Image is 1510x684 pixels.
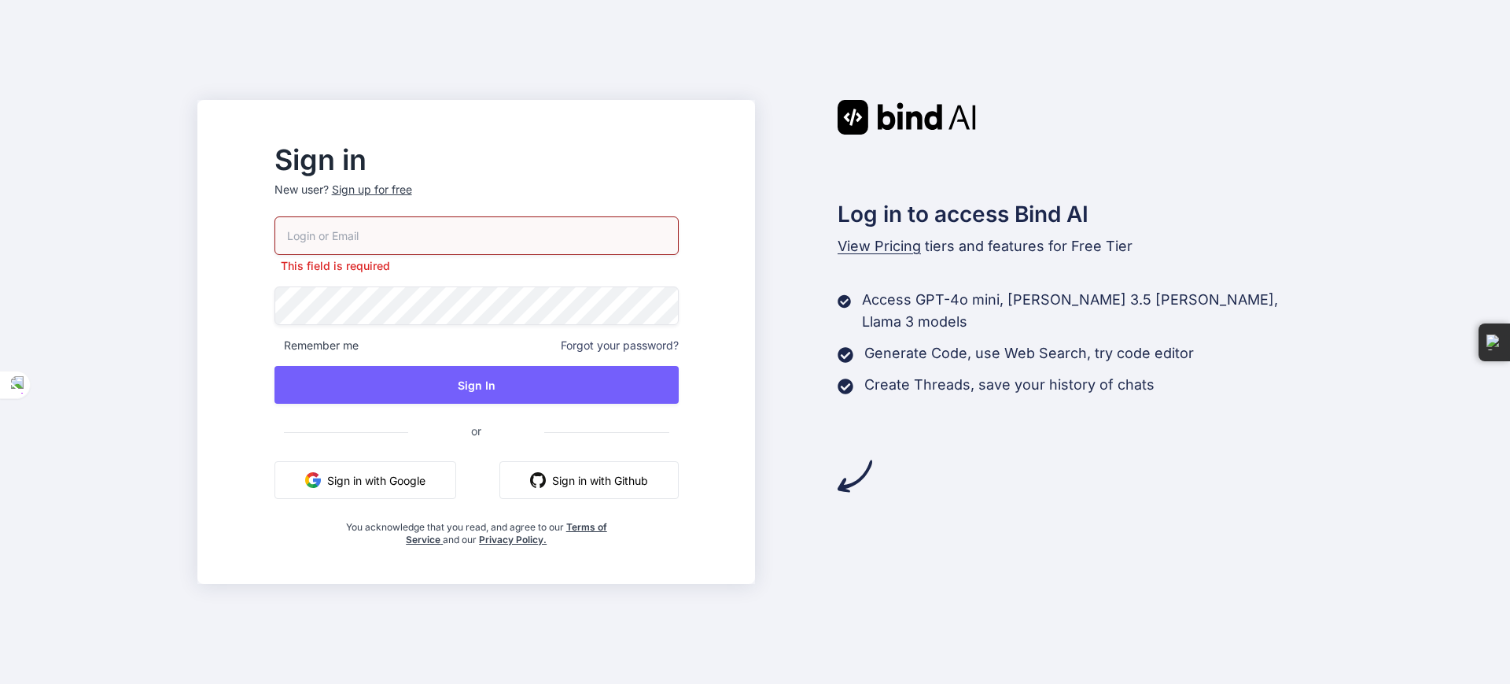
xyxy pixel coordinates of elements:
[499,461,679,499] button: Sign in with Github
[406,521,607,545] a: Terms of Service
[274,182,679,216] p: New user?
[408,412,544,450] span: or
[332,182,412,198] div: Sign up for free
[838,238,921,254] span: View Pricing
[274,216,679,255] input: Login or Email
[530,472,546,488] img: github
[838,235,1313,257] p: tiers and features for Free Tier
[864,374,1155,396] p: Create Threads, save your history of chats
[274,147,679,172] h2: Sign in
[862,289,1312,333] p: Access GPT-4o mini, [PERSON_NAME] 3.5 [PERSON_NAME], Llama 3 models
[274,366,679,404] button: Sign In
[305,472,321,488] img: google
[838,100,976,135] img: Bind AI logo
[561,338,679,353] span: Forgot your password?
[838,459,872,494] img: arrow
[838,198,1313,231] h2: Log in to access Bind AI
[274,461,456,499] button: Sign in with Google
[274,338,359,353] span: Remember me
[479,534,547,545] a: Privacy Policy.
[274,258,679,274] p: This field is required
[341,512,611,546] div: You acknowledge that you read, and agree to our and our
[864,342,1194,364] p: Generate Code, use Web Search, try code editor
